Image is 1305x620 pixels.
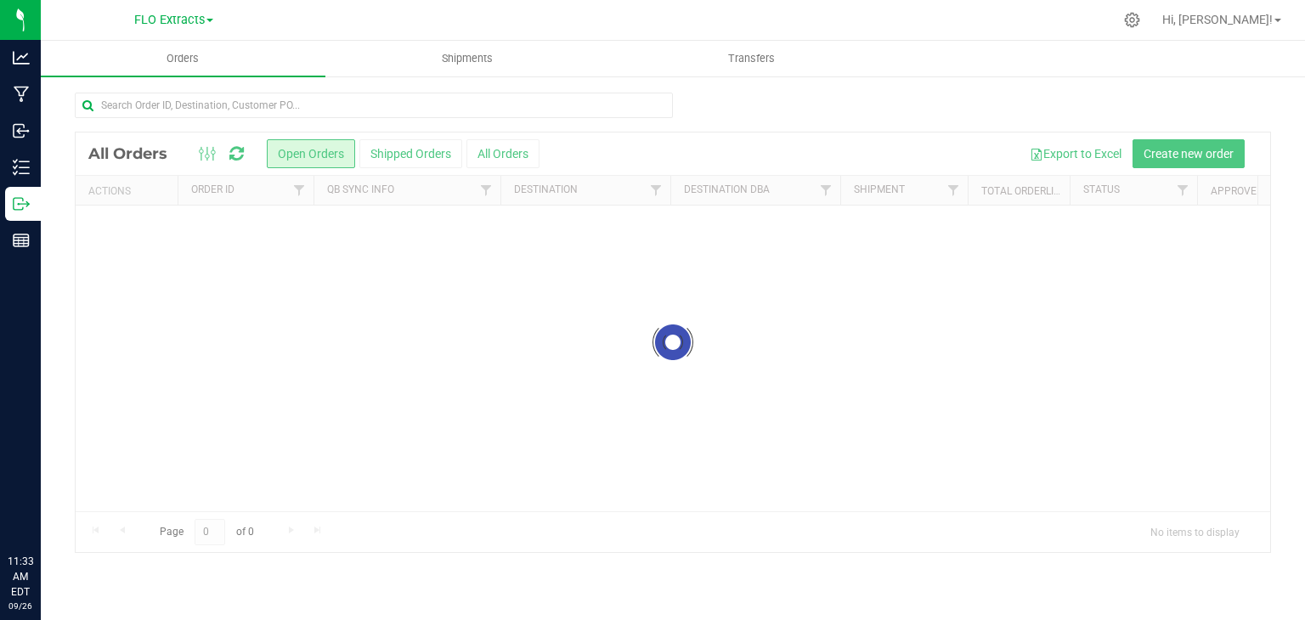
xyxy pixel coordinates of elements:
a: Orders [41,41,325,76]
span: Transfers [705,51,798,66]
p: 09/26 [8,600,33,612]
inline-svg: Inbound [13,122,30,139]
a: Transfers [610,41,895,76]
inline-svg: Outbound [13,195,30,212]
span: Hi, [PERSON_NAME]! [1162,13,1273,26]
inline-svg: Inventory [13,159,30,176]
div: Manage settings [1121,12,1143,28]
inline-svg: Manufacturing [13,86,30,103]
span: Orders [144,51,222,66]
span: Shipments [419,51,516,66]
a: Shipments [325,41,610,76]
input: Search Order ID, Destination, Customer PO... [75,93,673,118]
p: 11:33 AM EDT [8,554,33,600]
span: FLO Extracts [134,13,205,27]
inline-svg: Reports [13,232,30,249]
inline-svg: Analytics [13,49,30,66]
